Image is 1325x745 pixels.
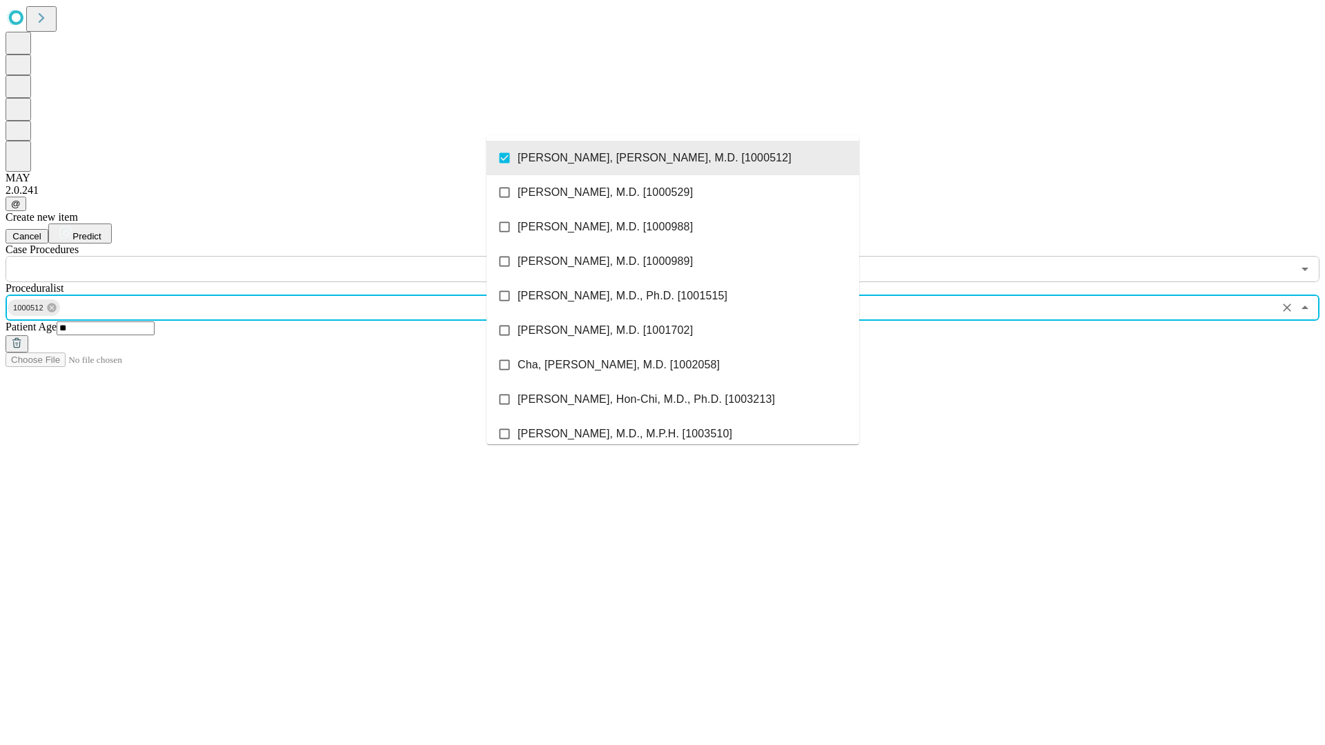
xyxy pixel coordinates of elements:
[518,288,727,304] span: [PERSON_NAME], M.D., Ph.D. [1001515]
[8,299,60,316] div: 1000512
[48,223,112,244] button: Predict
[6,211,78,223] span: Create new item
[518,150,792,166] span: [PERSON_NAME], [PERSON_NAME], M.D. [1000512]
[6,321,57,332] span: Patient Age
[8,300,49,316] span: 1000512
[518,357,720,373] span: Cha, [PERSON_NAME], M.D. [1002058]
[1295,298,1315,317] button: Close
[6,172,1319,184] div: MAY
[6,282,63,294] span: Proceduralist
[72,231,101,241] span: Predict
[1295,259,1315,279] button: Open
[518,391,775,408] span: [PERSON_NAME], Hon-Chi, M.D., Ph.D. [1003213]
[6,197,26,211] button: @
[1277,298,1297,317] button: Clear
[518,322,693,339] span: [PERSON_NAME], M.D. [1001702]
[518,253,693,270] span: [PERSON_NAME], M.D. [1000989]
[12,231,41,241] span: Cancel
[6,244,79,255] span: Scheduled Procedure
[6,229,48,244] button: Cancel
[518,184,693,201] span: [PERSON_NAME], M.D. [1000529]
[11,199,21,209] span: @
[6,184,1319,197] div: 2.0.241
[518,219,693,235] span: [PERSON_NAME], M.D. [1000988]
[518,426,732,442] span: [PERSON_NAME], M.D., M.P.H. [1003510]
